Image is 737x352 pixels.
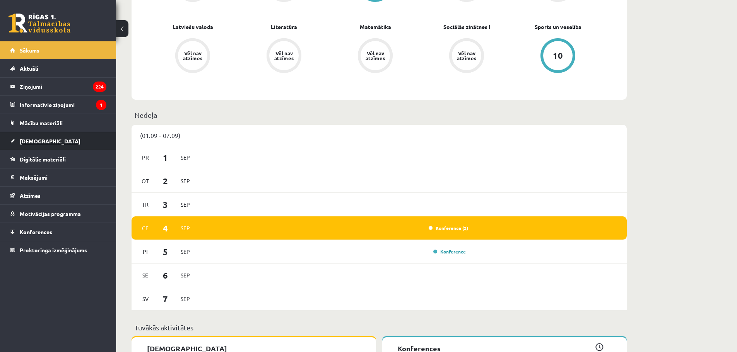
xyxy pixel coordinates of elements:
[154,198,178,211] span: 3
[10,168,106,186] a: Maksājumi
[177,269,193,281] span: Sep
[135,322,624,333] p: Tuvākās aktivitātes
[429,225,468,231] a: Konference (2)
[137,269,154,281] span: Se
[132,125,627,146] div: (01.09 - 07.09)
[182,51,203,61] div: Vēl nav atzīmes
[20,119,63,126] span: Mācību materiāli
[137,151,154,163] span: Pr
[10,205,106,223] a: Motivācijas programma
[20,156,66,163] span: Digitālie materiāli
[20,78,106,95] legend: Ziņojumi
[10,150,106,168] a: Digitālie materiāli
[137,222,154,234] span: Ce
[137,199,154,211] span: Tr
[553,51,563,60] div: 10
[20,210,81,217] span: Motivācijas programma
[9,14,70,33] a: Rīgas 1. Tālmācības vidusskola
[330,38,421,75] a: Vēl nav atzīmes
[177,293,193,305] span: Sep
[96,100,106,110] i: 1
[421,38,512,75] a: Vēl nav atzīmes
[177,222,193,234] span: Sep
[93,82,106,92] i: 224
[10,78,106,95] a: Ziņojumi224
[177,199,193,211] span: Sep
[20,192,41,199] span: Atzīmes
[177,151,193,163] span: Sep
[137,175,154,187] span: Ot
[20,228,52,235] span: Konferences
[154,222,178,235] span: 4
[456,51,477,61] div: Vēl nav atzīmes
[154,245,178,258] span: 5
[10,41,106,59] a: Sākums
[10,187,106,204] a: Atzīmes
[154,269,178,282] span: 6
[10,114,106,132] a: Mācību materiāli
[512,38,604,75] a: 10
[137,293,154,305] span: Sv
[10,223,106,241] a: Konferences
[20,247,87,253] span: Proktoringa izmēģinājums
[173,23,213,31] a: Latviešu valoda
[154,175,178,187] span: 2
[433,248,466,255] a: Konference
[238,38,330,75] a: Vēl nav atzīmes
[443,23,490,31] a: Sociālās zinātnes I
[154,151,178,164] span: 1
[20,47,39,54] span: Sākums
[364,51,386,61] div: Vēl nav atzīmes
[271,23,297,31] a: Literatūra
[20,168,106,186] legend: Maksājumi
[273,51,295,61] div: Vēl nav atzīmes
[10,132,106,150] a: [DEMOGRAPHIC_DATA]
[10,96,106,114] a: Informatīvie ziņojumi1
[535,23,581,31] a: Sports un veselība
[10,60,106,77] a: Aktuāli
[20,65,38,72] span: Aktuāli
[135,110,624,120] p: Nedēļa
[177,246,193,258] span: Sep
[137,246,154,258] span: Pi
[360,23,391,31] a: Matemātika
[20,96,106,114] legend: Informatīvie ziņojumi
[10,241,106,259] a: Proktoringa izmēģinājums
[147,38,238,75] a: Vēl nav atzīmes
[20,138,80,145] span: [DEMOGRAPHIC_DATA]
[154,292,178,305] span: 7
[177,175,193,187] span: Sep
